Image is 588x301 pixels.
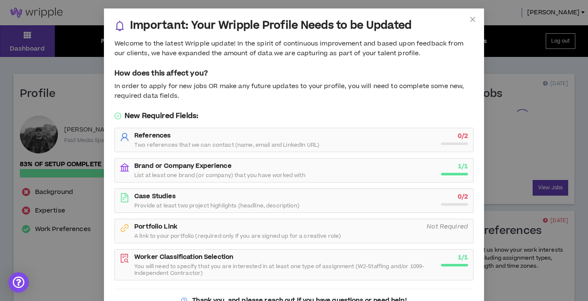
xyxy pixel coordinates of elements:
[458,253,468,262] strong: 1 / 1
[114,68,474,78] h5: How does this affect you?
[114,21,125,31] span: bell
[469,16,476,23] span: close
[8,272,29,293] div: Open Intercom Messenger
[130,19,411,32] h3: Important: Your Wripple Profile Needs to be Updated
[134,202,299,209] span: Provide at least two project highlights (headline, description)
[458,192,468,201] strong: 0 / 2
[134,253,233,261] strong: Worker Classification Selection
[120,132,129,142] span: user
[114,39,474,58] div: Welcome to the latest Wripple update! In the spirit of continuous improvement and based upon feed...
[134,131,171,140] strong: References
[461,8,484,31] button: Close
[114,113,121,119] span: check-circle
[134,172,305,179] span: List at least one brand (or company) that you have worked with
[427,222,468,231] i: Not Required
[134,161,231,170] strong: Brand or Company Experience
[120,223,129,233] span: link
[134,142,319,148] span: Two references that we can contact (name, email and LinkedIn URL)
[458,132,468,140] strong: 0 / 2
[134,222,177,231] strong: Portfolio Link
[120,254,129,263] span: file-search
[134,233,341,239] span: A link to your portfolio (required only If you are signed up for a creative role)
[134,263,436,277] span: You will need to specify that you are interested in at least one type of assignment (W2-Staffing ...
[114,82,474,101] div: In order to apply for new jobs OR make any future updates to your profile, you will need to compl...
[114,111,474,121] h5: New Required Fields:
[120,163,129,172] span: bank
[134,192,176,201] strong: Case Studies
[120,193,129,202] span: file-text
[458,162,468,171] strong: 1 / 1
